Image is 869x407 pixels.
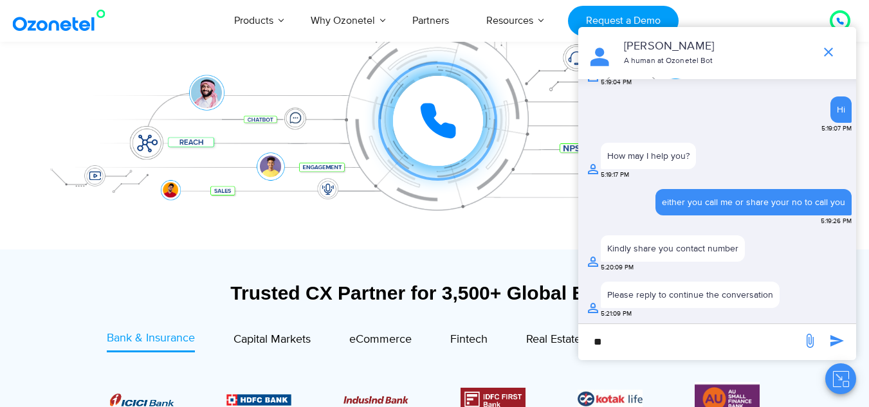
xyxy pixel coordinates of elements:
[450,332,488,347] span: Fintech
[816,39,841,65] span: end chat or minimize
[450,330,488,352] a: Fintech
[825,363,856,394] button: Close chat
[107,331,195,345] span: Bank & Insurance
[526,330,581,352] a: Real Estate
[624,55,809,67] p: A human at Ozonetel Bot
[526,332,581,347] span: Real Estate
[39,282,830,304] div: Trusted CX Partner for 3,500+ Global Brands
[662,195,845,209] div: either you call me or share your no to call you
[821,217,852,226] span: 5:19:26 PM
[821,124,852,134] span: 5:19:07 PM
[601,263,634,273] span: 5:20:09 PM
[349,332,412,347] span: eCommerce
[601,309,632,319] span: 5:21:09 PM
[568,6,678,36] a: Request a Demo
[233,332,311,347] span: Capital Markets
[601,78,632,87] span: 5:19:04 PM
[607,288,773,302] div: Please reply to continue the conversation
[824,328,850,354] span: send message
[601,170,629,180] span: 5:19:17 PM
[107,330,195,352] a: Bank & Insurance
[349,330,412,352] a: eCommerce
[837,103,845,116] div: Hi
[797,328,823,354] span: send message
[585,330,796,354] div: new-msg-input
[624,38,809,55] p: [PERSON_NAME]
[233,330,311,352] a: Capital Markets
[607,242,738,255] div: Kindly share you contact number
[607,149,690,163] div: How may I help you?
